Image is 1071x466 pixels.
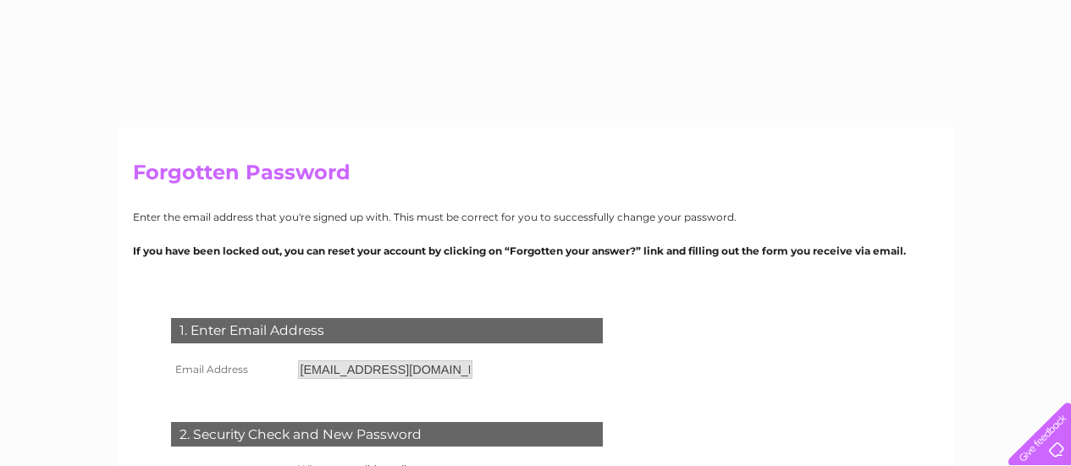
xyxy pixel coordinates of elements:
[171,318,603,343] div: 1. Enter Email Address
[171,422,603,447] div: 2. Security Check and New Password
[133,243,939,259] p: If you have been locked out, you can reset your account by clicking on “Forgotten your answer?” l...
[133,161,939,193] h2: Forgotten Password
[167,356,294,383] th: Email Address
[133,209,939,225] p: Enter the email address that you're signed up with. This must be correct for you to successfully ...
